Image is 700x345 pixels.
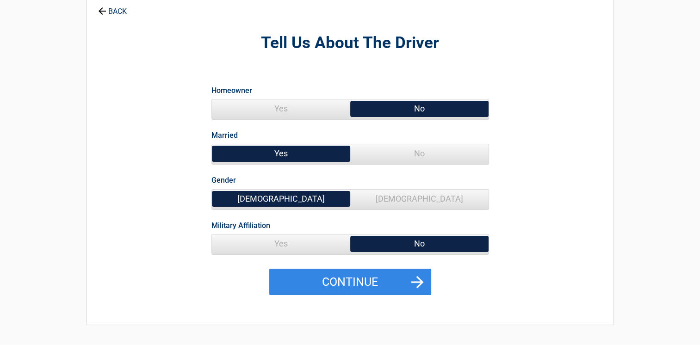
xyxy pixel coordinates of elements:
span: No [350,99,489,118]
span: Yes [212,144,350,163]
span: Yes [212,99,350,118]
span: No [350,234,489,253]
h2: Tell Us About The Driver [138,32,563,54]
span: [DEMOGRAPHIC_DATA] [212,190,350,208]
span: [DEMOGRAPHIC_DATA] [350,190,489,208]
button: Continue [269,269,431,296]
span: Yes [212,234,350,253]
label: Gender [211,174,236,186]
label: Homeowner [211,84,252,97]
label: Military Affiliation [211,219,270,232]
label: Married [211,129,238,142]
span: No [350,144,489,163]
